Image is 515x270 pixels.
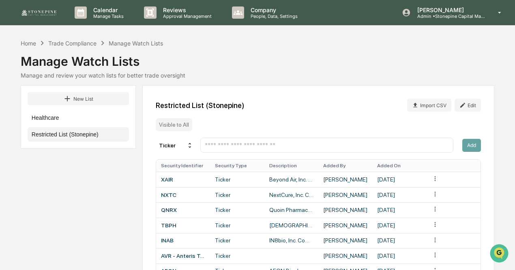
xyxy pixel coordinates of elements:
div: 🗄️ [59,173,65,180]
td: [DATE] [372,233,426,248]
td: Ticker [210,218,264,233]
div: INAB [161,237,205,244]
div: Start new chat [36,69,133,77]
div: Manage Watch Lists [21,48,494,69]
td: IN8bio, Inc. Common Stock [264,233,318,248]
button: Add [462,139,481,152]
p: Manage Tasks [87,13,128,19]
span: Attestations [67,173,101,181]
div: Home [21,40,36,47]
td: NextCure, Inc. Common Stock [264,187,318,203]
span: [PERSON_NAME] [25,117,66,123]
td: [DATE] [372,187,426,203]
a: Powered byPylon [57,201,98,207]
a: 🔎Data Lookup [5,185,54,199]
div: Trade Compliance [48,40,97,47]
p: Company [244,6,302,13]
span: Preclearance [16,173,52,181]
span: Pylon [81,201,98,207]
a: 🖐️Preclearance [5,169,56,184]
div: Visible to All [156,118,192,131]
td: [PERSON_NAME] [318,248,372,264]
p: Reviews [157,6,216,13]
img: Jack Rasmussen [8,131,21,144]
div: 🖐️ [8,173,15,180]
td: [DATE] [372,218,426,233]
td: Ticker [210,202,264,218]
span: [PERSON_NAME] [25,139,66,145]
div: XAIR [161,176,205,183]
span: • [67,117,70,123]
td: [PERSON_NAME] [318,218,372,233]
td: [DATE] [372,248,426,264]
td: Quoin Pharmaceuticals, Ltd. American Depositary Shares [264,202,318,218]
td: [PERSON_NAME] [318,187,372,203]
button: New List [28,92,129,105]
img: 8933085812038_c878075ebb4cc5468115_72.jpg [17,69,32,83]
div: We're available if you need us! [36,77,112,83]
p: Calendar [87,6,128,13]
p: Approval Management [157,13,216,19]
span: Data Lookup [16,188,51,196]
div: AVR - Anteris Technologies Global Corp. [161,253,205,259]
div: Restricted List (Stonepine) [156,101,245,110]
td: [PERSON_NAME] [318,202,372,218]
td: Ticker [210,233,264,248]
td: [DATE] [372,202,426,218]
td: [PERSON_NAME] [318,172,372,187]
th: Security Type [210,160,264,172]
div: NXTC [161,192,205,198]
th: Added By [318,160,372,172]
th: Added On [372,160,426,172]
th: Description [264,160,318,172]
td: Ticker [210,172,264,187]
span: • [67,139,70,145]
span: [DATE] [72,139,88,145]
td: Ticker [210,187,264,203]
img: 1746055101610-c473b297-6a78-478c-a979-82029cc54cd1 [16,139,23,146]
img: logo [19,9,58,17]
button: Import CSV [407,99,451,112]
button: See all [126,95,148,105]
img: 1746055101610-c473b297-6a78-478c-a979-82029cc54cd1 [8,69,23,83]
td: [DATE] [372,172,426,187]
span: [DATE] [72,117,88,123]
button: Start new chat [138,71,148,81]
img: 1746055101610-c473b297-6a78-478c-a979-82029cc54cd1 [16,117,23,124]
button: Edit [455,99,481,112]
td: Ticker [210,248,264,264]
div: 🔎 [8,189,15,195]
p: How can we help? [8,24,148,37]
button: Healthcare [28,110,129,125]
div: TBPH [161,222,205,229]
th: Security Identifier [156,160,210,172]
a: 🗄️Attestations [56,169,104,184]
iframe: Open customer support [489,243,511,265]
p: [PERSON_NAME] [411,6,486,13]
div: QNRX [161,207,205,213]
td: [PERSON_NAME] [318,233,372,248]
p: People, Data, Settings [244,13,302,19]
div: Manage Watch Lists [109,40,163,47]
div: Past conversations [8,97,54,103]
img: Mark Michael Astarita [8,109,21,122]
div: Manage and review your watch lists for better trade oversight [21,72,494,79]
td: [DEMOGRAPHIC_DATA] Biopharma, Inc. [264,218,318,233]
p: Admin • Stonepine Capital Management [411,13,486,19]
button: Restricted List (Stonepine) [28,127,129,142]
td: Beyond Air, Inc. Common Stock [264,172,318,187]
div: Ticker [156,139,196,152]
